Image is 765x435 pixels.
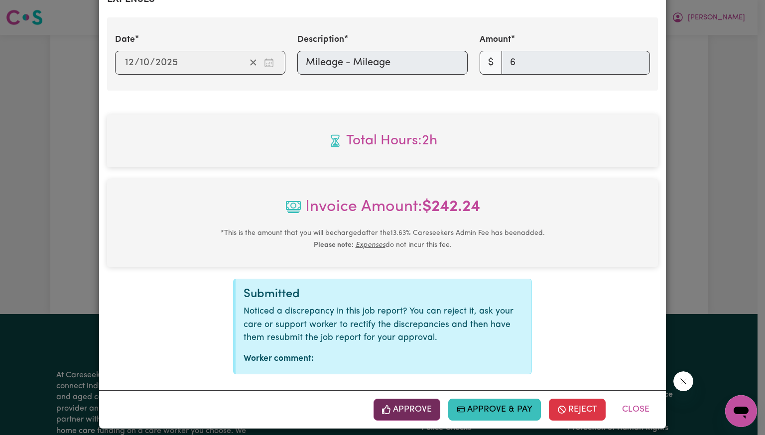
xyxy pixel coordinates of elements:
iframe: Close message [673,371,693,391]
label: Description [297,33,344,46]
u: Expenses [356,241,385,249]
p: Noticed a discrepancy in this job report? You can reject it, ask your care or support worker to r... [244,305,523,344]
b: $ 242.24 [422,199,480,215]
span: / [150,57,155,68]
label: Date [115,33,135,46]
span: Submitted [244,288,300,300]
span: Total hours worked: 2 hours [115,130,650,151]
span: / [134,57,139,68]
iframe: Button to launch messaging window [725,395,757,427]
button: Clear date [246,55,261,70]
button: Close [614,399,658,421]
button: Reject [549,399,606,421]
label: Amount [480,33,511,46]
input: Mileage - Mileage [297,51,468,75]
b: Please note: [314,241,354,249]
button: Enter the date of expense [261,55,277,70]
span: Need any help? [6,7,60,15]
button: Approve & Pay [448,399,541,421]
small: This is the amount that you will be charged after the 13.63 % Careseekers Admin Fee has been adde... [221,229,545,249]
strong: Worker comment: [244,354,314,363]
input: ---- [155,55,178,70]
input: -- [125,55,134,70]
span: Invoice Amount: [115,195,650,227]
button: Approve [374,399,440,421]
span: $ [480,51,502,75]
input: -- [139,55,150,70]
